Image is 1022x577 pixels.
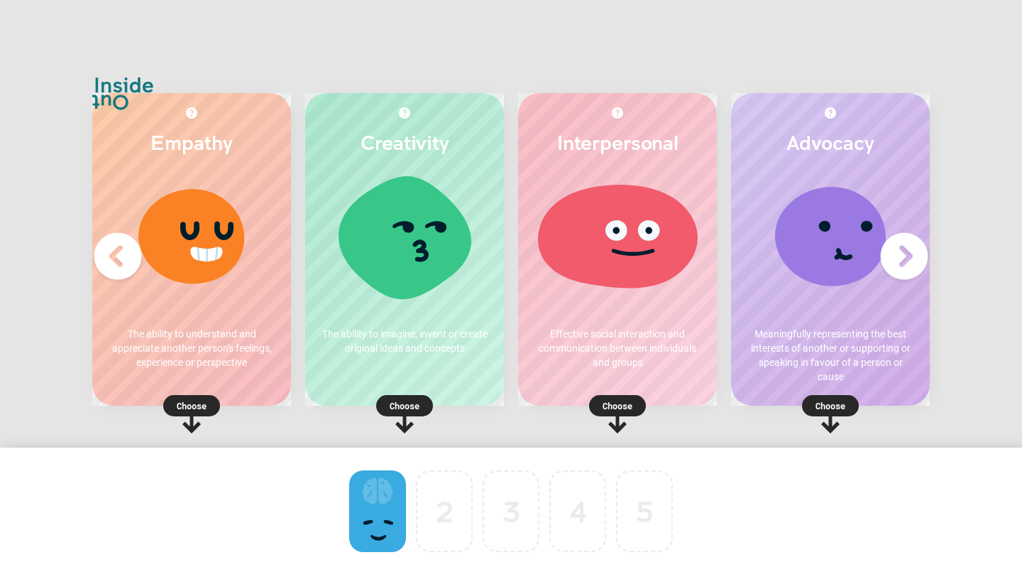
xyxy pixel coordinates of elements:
[106,327,277,370] p: The ability to understand and appreciate another person's feelings, experience or perspective
[731,399,930,413] p: Choose
[89,228,146,285] img: Previous
[106,130,277,154] h2: Empathy
[532,327,703,370] p: Effective social interaction and communication between individuals and groups
[399,107,410,119] img: More about Creativity
[319,130,490,154] h2: Creativity
[745,327,916,384] p: Meaningfully representing the best interests of another or supporting or speaking in favour of a ...
[612,107,623,119] img: More about Interpersonal
[319,327,490,355] p: The ability to imagine, invent or create original ideas and concepts
[532,130,703,154] h2: Interpersonal
[745,130,916,154] h2: Advocacy
[876,228,933,285] img: Next
[186,107,197,119] img: More about Empathy
[518,399,717,413] p: Choose
[305,399,504,413] p: Choose
[825,107,836,119] img: More about Advocacy
[92,399,291,413] p: Choose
